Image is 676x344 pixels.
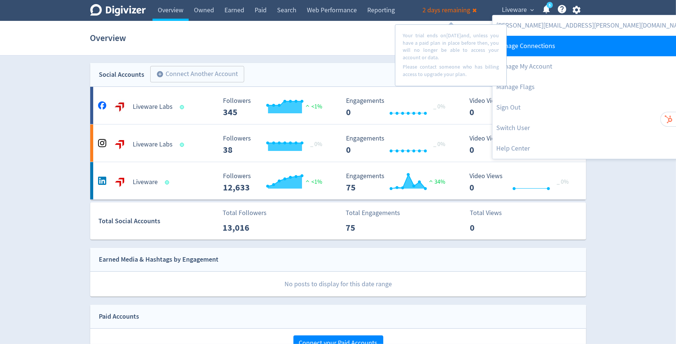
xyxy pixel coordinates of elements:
[403,32,499,61] p: Your trial ends on [DATE] and, unless you have a paid plan in place before then, you will no long...
[403,64,499,78] p: Please contact someone who has billing access to upgrade your plan.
